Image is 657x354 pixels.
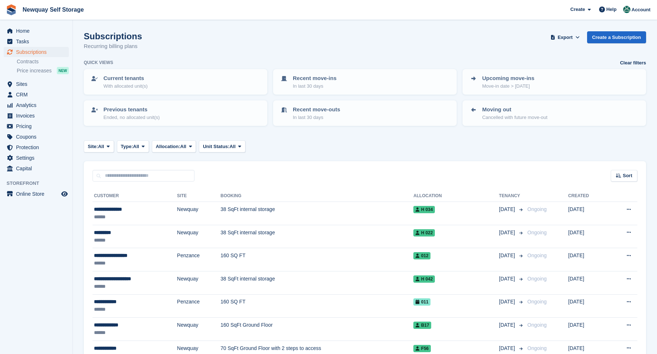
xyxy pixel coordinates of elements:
[4,79,69,89] a: menu
[84,31,142,41] h1: Subscriptions
[221,248,414,271] td: 160 SQ FT
[177,225,220,248] td: Newquay
[499,321,516,329] span: [DATE]
[4,132,69,142] a: menu
[16,163,60,174] span: Capital
[499,229,516,236] span: [DATE]
[570,6,585,13] span: Create
[16,121,60,131] span: Pricing
[274,101,456,125] a: Recent move-outs In last 30 days
[221,294,414,318] td: 160 SQ FT
[177,202,220,225] td: Newquay
[293,106,340,114] p: Recent move-outs
[103,106,160,114] p: Previous tenants
[4,121,69,131] a: menu
[549,31,581,43] button: Export
[177,248,220,271] td: Penzance
[4,90,69,100] a: menu
[133,143,139,150] span: All
[180,143,186,150] span: All
[568,318,608,341] td: [DATE]
[84,59,113,66] h6: Quick views
[221,190,414,202] th: Booking
[177,190,220,202] th: Site
[527,252,547,258] span: Ongoing
[623,172,632,179] span: Sort
[527,276,547,282] span: Ongoing
[463,101,645,125] a: Moving out Cancelled with future move-out
[293,74,337,83] p: Recent move-ins
[93,190,177,202] th: Customer
[4,163,69,174] a: menu
[4,26,69,36] a: menu
[16,26,60,36] span: Home
[177,271,220,294] td: Newquay
[568,202,608,225] td: [DATE]
[482,114,547,121] p: Cancelled with future move-out
[16,153,60,163] span: Settings
[558,34,573,41] span: Export
[274,70,456,94] a: Recent move-ins In last 30 days
[482,106,547,114] p: Moving out
[4,47,69,57] a: menu
[7,180,72,187] span: Storefront
[117,140,149,152] button: Type: All
[84,140,114,152] button: Site: All
[16,90,60,100] span: CRM
[499,275,516,283] span: [DATE]
[88,143,98,150] span: Site:
[499,206,516,213] span: [DATE]
[623,6,630,13] img: JON
[4,100,69,110] a: menu
[16,189,60,199] span: Online Store
[229,143,236,150] span: All
[152,140,196,152] button: Allocation: All
[4,142,69,152] a: menu
[527,206,547,212] span: Ongoing
[16,111,60,121] span: Invoices
[199,140,245,152] button: Unit Status: All
[177,294,220,318] td: Penzance
[568,294,608,318] td: [DATE]
[98,143,104,150] span: All
[499,345,516,352] span: [DATE]
[568,248,608,271] td: [DATE]
[17,67,52,74] span: Price increases
[20,4,87,16] a: Newquay Self Storage
[499,190,524,202] th: Tenancy
[499,298,516,306] span: [DATE]
[413,322,431,329] span: B17
[4,189,69,199] a: menu
[413,206,435,213] span: H 034
[482,83,534,90] p: Move-in date > [DATE]
[16,47,60,57] span: Subscriptions
[221,271,414,294] td: 38 SqFt internal storage
[293,114,340,121] p: In last 30 days
[606,6,617,13] span: Help
[84,101,267,125] a: Previous tenants Ended, no allocated unit(s)
[4,36,69,47] a: menu
[103,114,160,121] p: Ended, no allocated unit(s)
[121,143,133,150] span: Type:
[568,271,608,294] td: [DATE]
[221,202,414,225] td: 38 SqFt internal storage
[177,318,220,341] td: Newquay
[587,31,646,43] a: Create a Subscription
[156,143,180,150] span: Allocation:
[527,299,547,305] span: Ongoing
[4,111,69,121] a: menu
[16,100,60,110] span: Analytics
[293,83,337,90] p: In last 30 days
[60,190,69,198] a: Preview store
[84,70,267,94] a: Current tenants With allocated unit(s)
[568,190,608,202] th: Created
[413,345,431,352] span: F56
[17,58,69,65] a: Contracts
[620,59,646,67] a: Clear filters
[16,79,60,89] span: Sites
[16,142,60,152] span: Protection
[413,229,435,236] span: H 022
[527,322,547,328] span: Ongoing
[84,42,142,51] p: Recurring billing plans
[103,74,147,83] p: Current tenants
